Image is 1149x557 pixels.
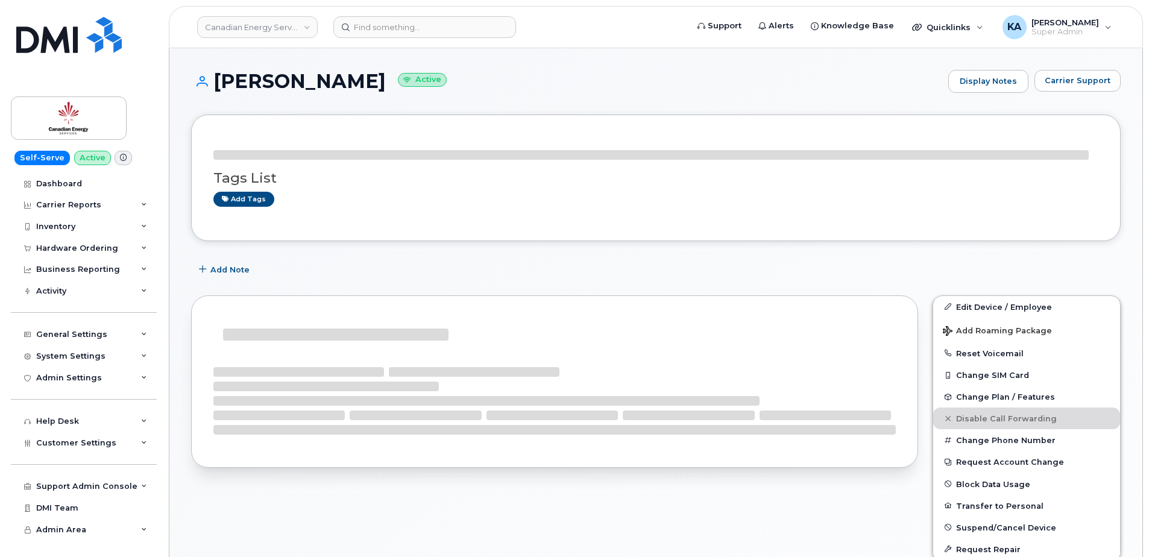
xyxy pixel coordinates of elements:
[191,259,260,281] button: Add Note
[933,495,1120,517] button: Transfer to Personal
[213,192,274,207] a: Add tags
[213,171,1098,186] h3: Tags List
[956,392,1055,401] span: Change Plan / Features
[956,523,1056,532] span: Suspend/Cancel Device
[191,71,942,92] h1: [PERSON_NAME]
[210,264,250,275] span: Add Note
[933,429,1120,451] button: Change Phone Number
[933,318,1120,342] button: Add Roaming Package
[933,451,1120,473] button: Request Account Change
[933,517,1120,538] button: Suspend/Cancel Device
[933,473,1120,495] button: Block Data Usage
[933,296,1120,318] a: Edit Device / Employee
[398,73,447,87] small: Active
[948,70,1028,93] a: Display Notes
[933,364,1120,386] button: Change SIM Card
[933,408,1120,429] button: Disable Call Forwarding
[956,414,1057,423] span: Disable Call Forwarding
[1045,75,1110,86] span: Carrier Support
[933,386,1120,408] button: Change Plan / Features
[933,342,1120,364] button: Reset Voicemail
[943,326,1052,338] span: Add Roaming Package
[1034,70,1121,92] button: Carrier Support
